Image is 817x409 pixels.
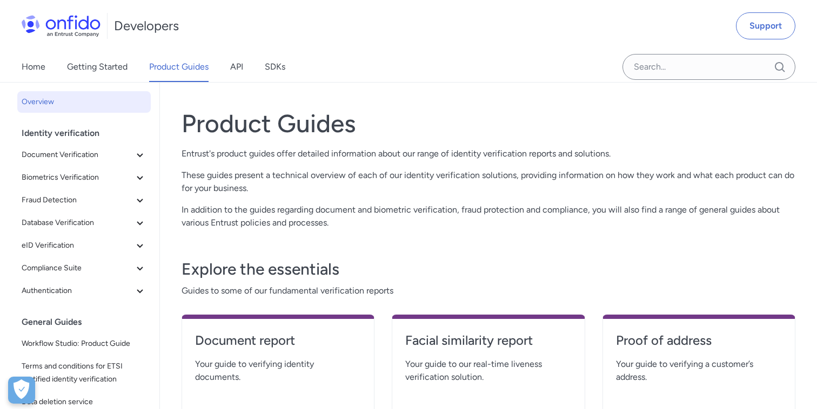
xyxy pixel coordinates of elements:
span: Overview [22,96,146,108]
span: Your guide to verifying a customer’s address. [616,358,782,384]
img: Onfido Logo [22,15,101,37]
span: Fraud Detection [22,194,133,207]
a: Getting Started [67,52,128,82]
button: Document Verification [17,144,151,166]
input: Onfido search input field [622,54,795,80]
span: Workflow Studio: Product Guide [22,337,146,350]
h3: Explore the essentials [182,258,795,280]
h4: Document report [195,332,361,349]
a: Home [22,52,45,82]
a: Product Guides [149,52,209,82]
p: These guides present a technical overview of each of our identity verification solutions, providi... [182,169,795,195]
h1: Product Guides [182,108,795,139]
span: Your guide to verifying identity documents. [195,358,361,384]
a: Facial similarity report [405,332,571,358]
p: Entrust's product guides offer detailed information about our range of identity verification repo... [182,147,795,160]
div: Identity verification [22,122,155,144]
a: Terms and conditions for ETSI certified identity verification [17,356,151,390]
span: Terms and conditions for ETSI certified identity verification [22,360,146,386]
button: Open Preferences [8,377,35,404]
a: API [230,52,243,82]
span: Biometrics Verification [22,171,133,184]
a: Document report [195,332,361,358]
a: SDKs [265,52,285,82]
a: Overview [17,91,151,113]
button: Fraud Detection [17,189,151,211]
span: Authentication [22,284,133,297]
h4: Facial similarity report [405,332,571,349]
a: Proof of address [616,332,782,358]
p: In addition to the guides regarding document and biometric verification, fraud protection and com... [182,203,795,229]
div: General Guides [22,311,155,333]
button: Database Verification [17,212,151,234]
a: Support [736,12,795,39]
button: Authentication [17,280,151,302]
span: Database Verification [22,216,133,229]
button: Compliance Suite [17,257,151,279]
span: Document Verification [22,148,133,161]
span: Your guide to our real-time liveness verification solution. [405,358,571,384]
button: eID Verification [17,235,151,256]
span: eID Verification [22,239,133,252]
span: Data deletion service [22,396,146,408]
button: Biometrics Verification [17,167,151,188]
h4: Proof of address [616,332,782,349]
h1: Developers [114,17,179,35]
span: Compliance Suite [22,262,133,275]
div: Cookie Preferences [8,377,35,404]
a: Workflow Studio: Product Guide [17,333,151,355]
span: Guides to some of our fundamental verification reports [182,284,795,297]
